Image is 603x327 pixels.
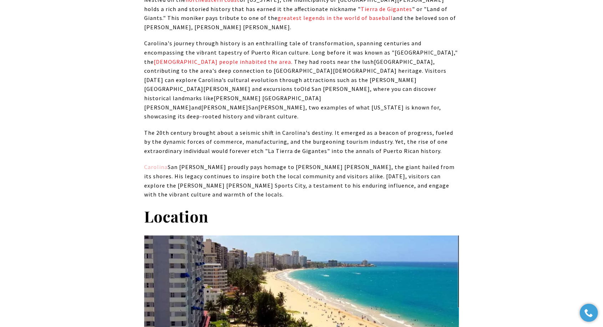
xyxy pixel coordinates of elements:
[278,14,393,21] span: greatest legends in the world of baseball
[294,58,374,65] span: They had roots near the lush
[144,14,456,31] span: and the beloved son of [PERSON_NAME], [PERSON_NAME] [PERSON_NAME].
[154,58,293,65] span: [DEMOGRAPHIC_DATA] people inhabited the area.
[144,40,458,65] span: Carolina's journey through history is an enthralling tale of transformation, spanning centuries a...
[374,58,433,65] span: [GEOGRAPHIC_DATA]
[191,104,201,111] span: and
[144,94,321,111] span: [PERSON_NAME] [GEOGRAPHIC_DATA][PERSON_NAME]
[248,104,258,111] span: San
[361,5,412,12] a: Tierra de Gigantes - open in a new tab
[278,14,393,21] a: greatest legends in the world of baseball - open in a new tab
[144,129,453,154] span: The 20th century brought about a seismic shift in Carolina's destiny. It emerged as a beacon of p...
[144,163,455,198] span: San [PERSON_NAME] proudly pays homage to [PERSON_NAME] [PERSON_NAME], the giant hailed from its s...
[201,104,248,111] span: [PERSON_NAME]
[144,206,208,226] strong: Location
[361,5,412,12] span: Tierra de Gigantes
[154,58,293,65] a: Taíno people inhabited the area. - open in a new tab
[144,85,436,102] span: , where you can discover historical landmarks like
[300,85,370,92] span: Old San [PERSON_NAME]
[144,104,441,120] span: [PERSON_NAME], two examples of what [US_STATE] is known for, showcasing its deep-rooted history a...
[144,163,168,170] a: Carolina - open in a new tab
